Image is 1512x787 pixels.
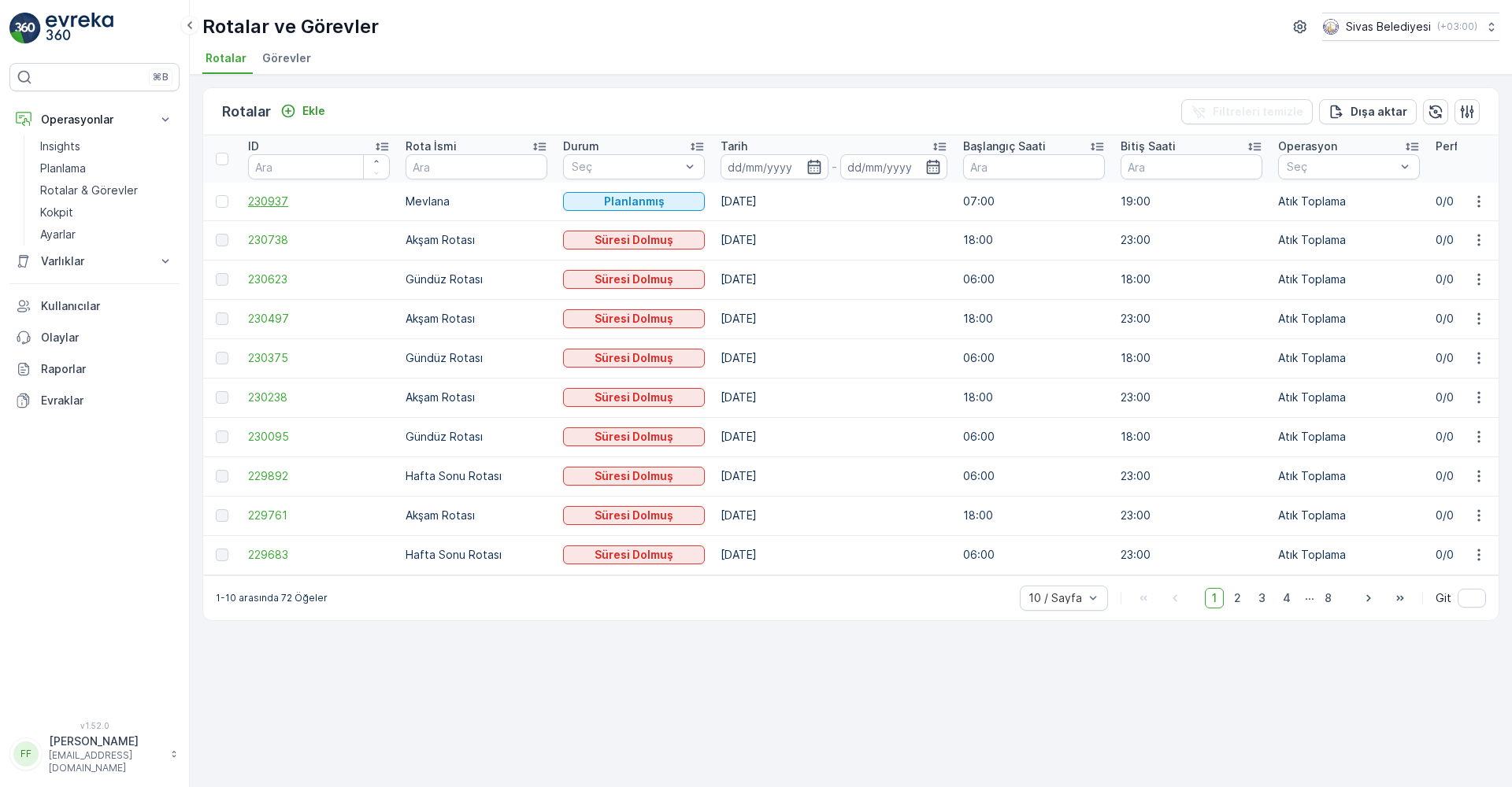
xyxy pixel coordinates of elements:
p: Atık Toplama [1278,350,1420,366]
img: sivas-belediyesi-logo-png_seeklogo-318229.png [1322,18,1340,35]
span: 8 [1317,588,1339,608]
p: Hafta Sonu Rotası [406,547,547,563]
a: Ayarlar [34,224,180,246]
div: Toggle Row Selected [216,470,228,482]
p: 18:00 [963,311,1105,327]
span: 2 [1227,588,1248,608]
a: Insights [34,135,180,157]
a: 230497 [248,311,390,327]
p: ... [1305,588,1314,608]
p: Seç [572,159,680,175]
button: Dışa aktar [1319,99,1417,124]
p: Operasyonlar [41,112,148,127]
span: 229761 [248,508,390,523]
p: 06:00 [963,350,1105,366]
div: Toggle Row Selected [216,549,228,561]
p: Rotalar & Görevler [40,183,138,198]
a: 230238 [248,390,390,405]
p: Atık Toplama [1278,468,1420,484]
td: [DATE] [713,417,955,456]
div: Toggle Row Selected [216,509,228,522]
a: 230095 [248,429,390,445]
span: 1 [1205,588,1224,608]
p: Bitiş Saati [1121,139,1176,154]
p: 23:00 [1121,311,1262,327]
p: Ayarlar [40,227,76,242]
td: [DATE] [713,260,955,299]
p: Atık Toplama [1278,390,1420,405]
td: [DATE] [713,456,955,496]
p: 19:00 [1121,194,1262,209]
p: 06:00 [963,429,1105,445]
p: Planlanmış [604,194,665,209]
button: Operasyonlar [9,104,180,135]
a: 230937 [248,194,390,209]
td: [DATE] [713,535,955,575]
span: Rotalar [206,50,246,66]
p: Süresi Dolmuş [595,311,673,327]
button: Süresi Dolmuş [563,349,705,368]
td: [DATE] [713,496,955,535]
p: 1-10 arasında 72 Öğeler [216,592,328,604]
td: [DATE] [713,183,955,220]
span: 3 [1251,588,1273,608]
p: 18:00 [1121,350,1262,366]
td: [DATE] [713,220,955,260]
p: Gündüz Rotası [406,350,547,366]
img: logo [9,13,41,44]
button: FF[PERSON_NAME][EMAIL_ADDRESS][DOMAIN_NAME] [9,733,180,774]
td: [DATE] [713,338,955,378]
span: 4 [1276,588,1298,608]
p: 18:00 [963,232,1105,248]
a: 229683 [248,547,390,563]
a: Kokpit [34,201,180,224]
p: Olaylar [41,330,173,345]
p: Süresi Dolmuş [595,390,673,405]
p: 23:00 [1121,468,1262,484]
div: Toggle Row Selected [216,273,228,286]
div: Toggle Row Selected [216,312,228,325]
button: Filtreleri temizle [1181,99,1313,124]
p: Sivas Belediyesi [1346,19,1431,35]
a: 230738 [248,232,390,248]
span: v 1.52.0 [9,721,180,730]
input: Ara [1121,154,1262,179]
input: Ara [406,154,547,179]
p: ( +03:00 ) [1437,20,1477,33]
a: 230623 [248,272,390,287]
div: Toggle Row Selected [216,391,228,404]
p: Planlama [40,161,86,176]
div: Toggle Row Selected [216,234,228,246]
a: Raporlar [9,353,180,385]
p: 18:00 [1121,272,1262,287]
p: Varlıklar [41,253,148,269]
div: Toggle Row Selected [216,430,228,443]
a: 229892 [248,468,390,484]
p: Atık Toplama [1278,547,1420,563]
p: 23:00 [1121,232,1262,248]
p: 18:00 [963,390,1105,405]
p: 23:00 [1121,547,1262,563]
p: Operasyon [1278,139,1337,154]
p: Performans [1436,139,1499,154]
a: Olaylar [9,322,180,353]
input: dd/mm/yyyy [721,154,828,179]
p: Süresi Dolmuş [595,508,673,523]
p: Gündüz Rotası [406,272,547,287]
a: 230375 [248,350,390,366]
a: Rotalar & Görevler [34,179,180,201]
button: Varlıklar [9,246,180,277]
p: Atık Toplama [1278,508,1420,523]
p: Akşam Rotası [406,311,547,327]
div: FF [13,741,39,767]
p: Gündüz Rotası [406,429,547,445]
td: [DATE] [713,299,955,338]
